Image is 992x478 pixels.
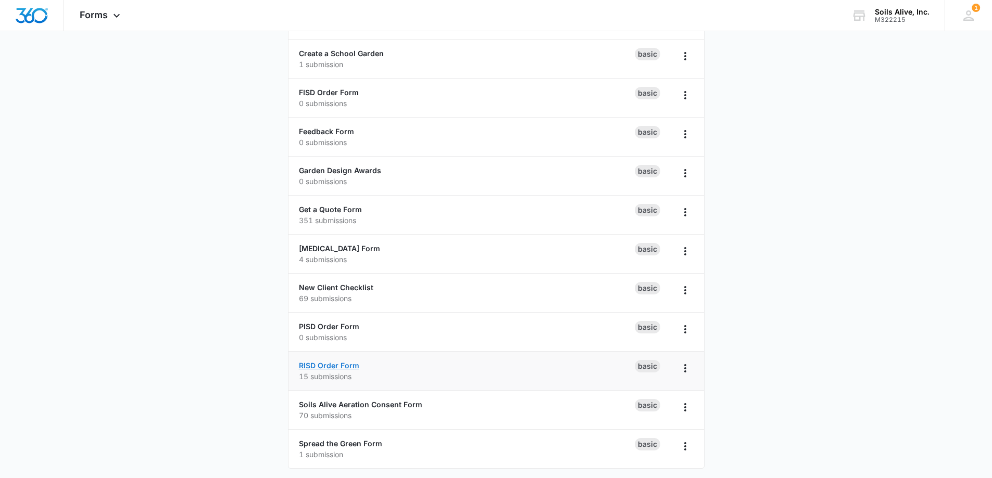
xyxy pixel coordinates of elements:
div: Basic [635,360,660,372]
p: 4 submissions [299,254,635,265]
p: 0 submissions [299,332,635,343]
div: Basic [635,165,660,177]
a: Get a Quote Form [299,205,362,214]
p: 70 submissions [299,410,635,421]
button: Overflow Menu [677,243,694,260]
a: Garden Design Awards [299,166,381,175]
a: RISD Order Form [299,361,359,370]
a: Spread the Green Form [299,439,382,448]
p: 69 submissions [299,293,635,304]
p: 1 submission [299,449,635,460]
div: Basic [635,48,660,60]
div: Basic [635,282,660,294]
button: Overflow Menu [677,360,694,377]
div: Basic [635,87,660,99]
button: Overflow Menu [677,165,694,182]
a: Create a School Garden [299,49,384,58]
div: account name [875,8,930,16]
button: Overflow Menu [677,282,694,299]
p: 15 submissions [299,371,635,382]
button: Overflow Menu [677,399,694,416]
a: [MEDICAL_DATA] Form [299,244,380,253]
p: 351 submissions [299,215,635,226]
button: Overflow Menu [677,321,694,338]
button: Overflow Menu [677,126,694,143]
button: Overflow Menu [677,87,694,104]
div: Basic [635,399,660,411]
a: FISD Order Form [299,88,359,97]
button: Overflow Menu [677,438,694,455]
div: Basic [635,204,660,216]
button: Overflow Menu [677,204,694,221]
div: Basic [635,126,660,138]
button: Overflow Menu [677,48,694,64]
div: Basic [635,438,660,450]
div: account id [875,16,930,23]
p: 0 submissions [299,98,635,109]
a: PISD Order Form [299,322,359,331]
div: Basic [635,321,660,333]
p: 0 submissions [299,176,635,187]
a: Feedback Form [299,127,354,136]
a: New Client Checklist [299,283,373,292]
a: Soils Alive Aeration Consent Form [299,400,422,409]
span: Forms [80,9,108,20]
div: notifications count [972,4,980,12]
p: 0 submissions [299,137,635,148]
span: 1 [972,4,980,12]
p: 1 submission [299,59,635,70]
div: Basic [635,243,660,255]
